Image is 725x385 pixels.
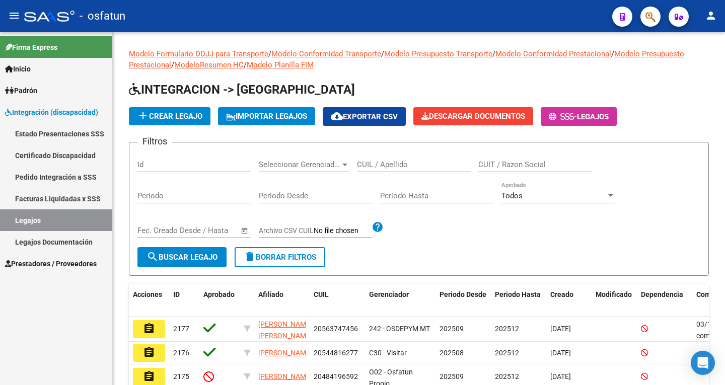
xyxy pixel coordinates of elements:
[314,325,358,333] span: 20563747456
[173,290,180,298] span: ID
[8,10,20,22] mat-icon: menu
[384,49,492,58] a: Modelo Presupuesto Transporte
[203,290,235,298] span: Aprobado
[550,372,571,380] span: [DATE]
[550,325,571,333] span: [DATE]
[440,349,464,357] span: 202508
[436,284,491,317] datatable-header-cell: Periodo Desde
[80,5,125,27] span: - osfatun
[169,284,199,317] datatable-header-cell: ID
[314,290,329,298] span: CUIL
[218,107,315,125] button: IMPORTAR LEGAJOS
[129,83,355,97] span: INTEGRACION -> [GEOGRAPHIC_DATA]
[550,290,573,298] span: Creado
[254,284,310,317] datatable-header-cell: Afiliado
[501,191,523,200] span: Todos
[143,370,155,382] mat-icon: assignment
[143,323,155,335] mat-icon: assignment
[258,290,283,298] span: Afiliado
[495,325,519,333] span: 202512
[369,349,407,357] span: C30 - Visitar
[596,290,632,298] span: Modificado
[495,49,611,58] a: Modelo Conformidad Prestacional
[5,258,97,269] span: Prestadores / Proveedores
[137,134,172,148] h3: Filtros
[310,284,365,317] datatable-header-cell: CUIL
[244,251,256,263] mat-icon: delete
[495,290,541,298] span: Periodo Hasta
[259,226,314,235] span: Archivo CSV CUIL
[258,320,312,340] span: [PERSON_NAME] [PERSON_NAME]
[495,372,519,380] span: 202512
[314,349,358,357] span: 20544816277
[323,107,406,126] button: Exportar CSV
[258,349,312,357] span: [PERSON_NAME]
[5,63,31,74] span: Inicio
[495,349,519,357] span: 202512
[369,325,430,333] span: 242 - OSDEPYM MT
[440,325,464,333] span: 202509
[369,290,409,298] span: Gerenciador
[133,290,162,298] span: Acciones
[641,290,683,298] span: Dependencia
[174,60,244,69] a: ModeloResumen HC
[258,372,312,380] span: [PERSON_NAME]
[541,107,617,126] button: -Legajos
[259,160,340,169] span: Seleccionar Gerenciador
[5,42,57,53] span: Firma Express
[244,253,316,262] span: Borrar Filtros
[440,372,464,380] span: 202509
[331,112,398,121] span: Exportar CSV
[271,49,381,58] a: Modelo Conformidad Transporte
[705,10,717,22] mat-icon: person
[137,226,178,235] input: Fecha inicio
[592,284,637,317] datatable-header-cell: Modificado
[173,349,189,357] span: 2176
[137,110,149,122] mat-icon: add
[491,284,546,317] datatable-header-cell: Periodo Hasta
[440,290,486,298] span: Periodo Desde
[137,112,202,121] span: Crear Legajo
[129,49,268,58] a: Modelo Formulario DDJJ para Transporte
[137,247,227,267] button: Buscar Legajo
[577,112,609,121] span: Legajos
[226,112,307,121] span: IMPORTAR LEGAJOS
[147,253,217,262] span: Buscar Legajo
[546,284,592,317] datatable-header-cell: Creado
[173,325,189,333] span: 2177
[129,107,210,125] button: Crear Legajo
[365,284,436,317] datatable-header-cell: Gerenciador
[421,112,525,121] span: Descargar Documentos
[331,110,343,122] mat-icon: cloud_download
[314,372,358,380] span: 20484196592
[5,85,37,96] span: Padrón
[549,112,577,121] span: -
[173,372,189,380] span: 2175
[314,226,372,236] input: Archivo CSV CUIL
[239,225,251,237] button: Open calendar
[199,284,240,317] datatable-header-cell: Aprobado
[372,221,384,233] mat-icon: help
[5,107,98,118] span: Integración (discapacidad)
[129,284,169,317] datatable-header-cell: Acciones
[413,107,533,125] button: Descargar Documentos
[637,284,692,317] datatable-header-cell: Dependencia
[247,60,314,69] a: Modelo Planilla FIM
[691,351,715,375] div: Open Intercom Messenger
[235,247,325,267] button: Borrar Filtros
[143,346,155,358] mat-icon: assignment
[147,251,159,263] mat-icon: search
[187,226,236,235] input: Fecha fin
[550,349,571,357] span: [DATE]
